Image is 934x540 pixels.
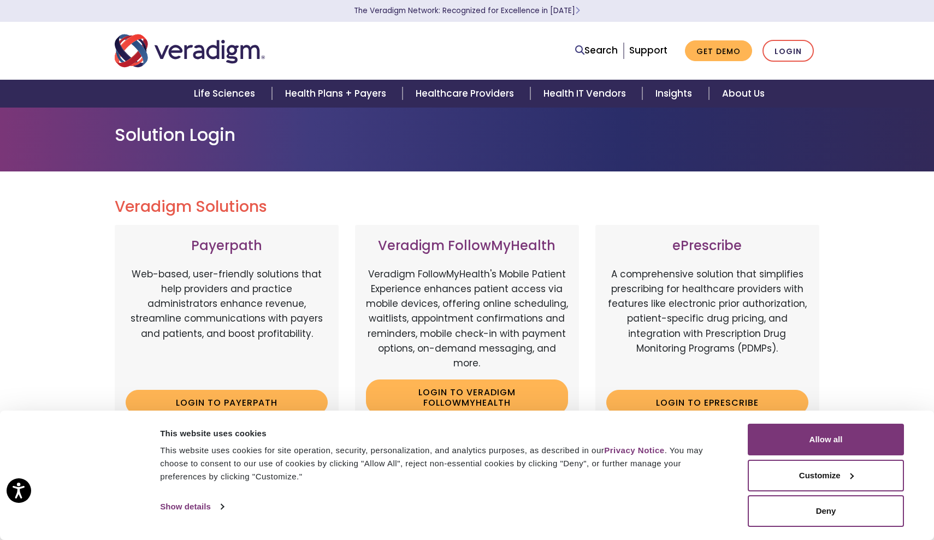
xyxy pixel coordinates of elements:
a: Get Demo [685,40,752,62]
p: Web-based, user-friendly solutions that help providers and practice administrators enhance revenu... [126,267,328,382]
div: This website uses cookies for site operation, security, personalization, and analytics purposes, ... [160,444,723,483]
span: Learn More [575,5,580,16]
a: Login to Payerpath [126,390,328,415]
p: A comprehensive solution that simplifies prescribing for healthcare providers with features like ... [606,267,808,382]
a: Life Sciences [181,80,271,108]
h3: Veradigm FollowMyHealth [366,238,568,254]
a: Search [575,43,618,58]
a: The Veradigm Network: Recognized for Excellence in [DATE]Learn More [354,5,580,16]
div: This website uses cookies [160,427,723,440]
h2: Veradigm Solutions [115,198,819,216]
a: Healthcare Providers [403,80,530,108]
h3: Payerpath [126,238,328,254]
p: Veradigm FollowMyHealth's Mobile Patient Experience enhances patient access via mobile devices, o... [366,267,568,371]
a: Login to Veradigm FollowMyHealth [366,379,568,415]
a: Support [629,44,667,57]
a: Login to ePrescribe [606,390,808,415]
a: Health Plans + Payers [272,80,403,108]
h1: Solution Login [115,124,819,145]
button: Allow all [748,424,904,455]
img: Veradigm logo [115,33,265,69]
a: Health IT Vendors [530,80,642,108]
a: Login [762,40,814,62]
a: About Us [709,80,778,108]
a: Insights [642,80,708,108]
button: Deny [748,495,904,527]
h3: ePrescribe [606,238,808,254]
a: Show details [160,499,223,515]
a: Privacy Notice [604,446,664,455]
button: Customize [748,460,904,491]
